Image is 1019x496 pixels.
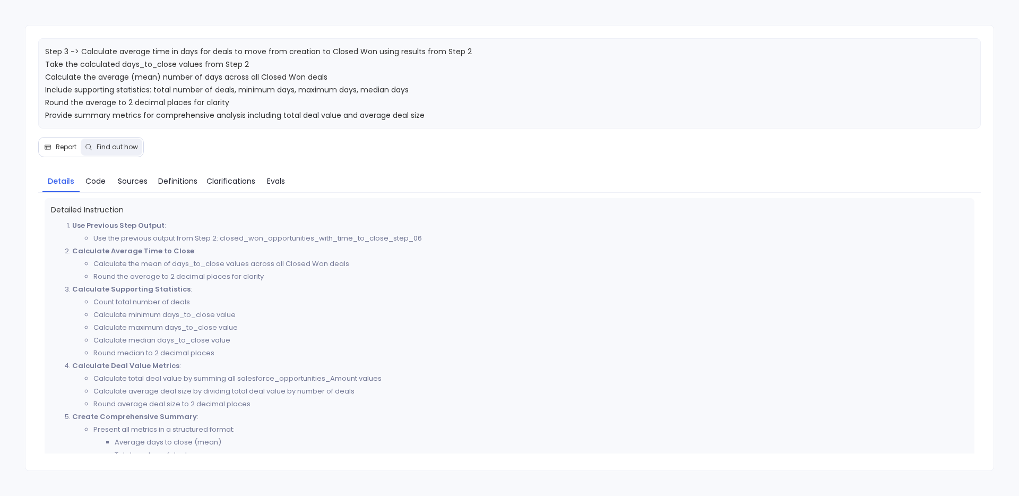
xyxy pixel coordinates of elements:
span: Evals [267,175,285,187]
strong: Calculate Supporting Statistics [72,284,191,294]
li: Round the average to 2 decimal places for clarity [93,270,969,283]
span: Report [56,143,76,151]
li: Average days to close (mean) [115,436,969,449]
li: Calculate minimum days_to_close value [93,309,969,321]
li: Use the previous output from Step 2: closed_won_opportunities_with_time_to_close_step_06 [93,232,969,245]
button: Find out how [81,139,142,156]
li: Calculate median days_to_close value [93,334,969,347]
li: Round median to 2 decimal places [93,347,969,360]
span: Definitions [158,175,197,187]
li: Calculate maximum days_to_close value [93,321,969,334]
li: Total number of deals [115,449,969,461]
strong: Calculate Average Time to Close [72,246,194,256]
button: Report [40,139,81,156]
li: : [72,245,969,283]
span: Code [85,175,106,187]
span: Detailed Instruction [51,204,969,215]
li: Calculate the mean of days_to_close values across all Closed Won deals [93,258,969,270]
li: Calculate total deal value by summing all salesforce_opportunities_Amount values [93,372,969,385]
li: : [72,360,969,411]
li: Count total number of deals [93,296,969,309]
li: Round average deal size to 2 decimal places [93,398,969,411]
li: : [72,219,969,245]
span: Clarifications [206,175,255,187]
li: Calculate average deal size by dividing total deal value by number of deals [93,385,969,398]
span: Details [48,175,74,187]
span: Sources [118,175,148,187]
span: Find out how [97,143,138,151]
strong: Use Previous Step Output [72,220,165,230]
li: : [72,283,969,360]
strong: Create Comprehensive Summary [72,412,197,422]
strong: Calculate Deal Value Metrics [72,361,179,371]
span: Step 3 -> Calculate average time in days for deals to move from creation to Closed Won using resu... [45,46,472,121]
